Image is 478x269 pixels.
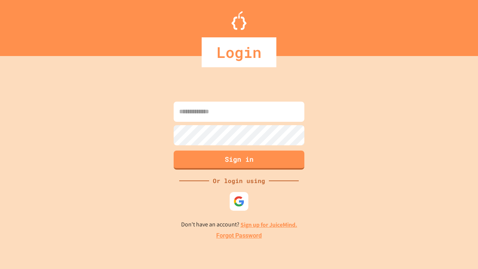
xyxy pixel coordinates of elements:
[174,151,304,170] button: Sign in
[240,221,297,229] a: Sign up for JuiceMind.
[209,176,269,185] div: Or login using
[232,11,246,30] img: Logo.svg
[216,231,262,240] a: Forgot Password
[181,220,297,229] p: Don't have an account?
[233,196,245,207] img: google-icon.svg
[202,37,276,67] div: Login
